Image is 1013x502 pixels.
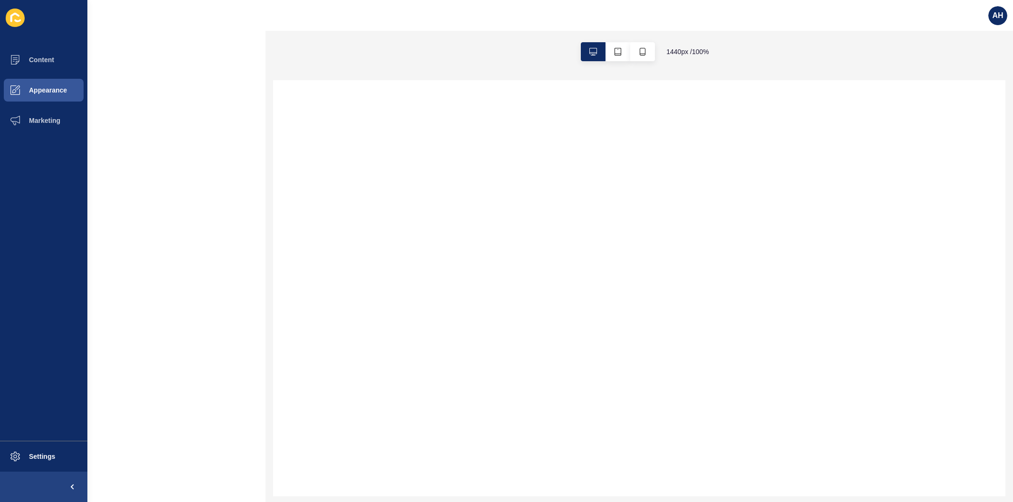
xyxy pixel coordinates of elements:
span: AH [992,11,1003,20]
span: 1440 px / 100 % [666,47,709,56]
